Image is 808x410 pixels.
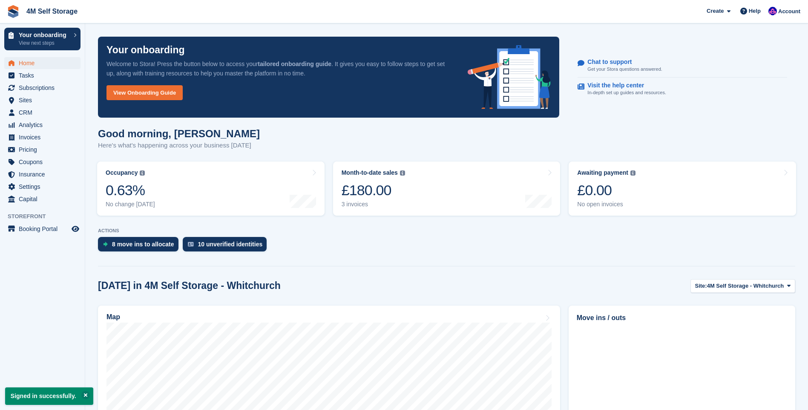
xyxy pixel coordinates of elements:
[98,141,260,150] p: Here's what's happening across your business [DATE]
[587,58,655,66] p: Chat to support
[4,144,81,156] a: menu
[106,201,155,208] div: No change [DATE]
[4,107,81,118] a: menu
[8,212,85,221] span: Storefront
[4,193,81,205] a: menu
[112,241,174,248] div: 8 move ins to allocate
[4,181,81,193] a: menu
[4,156,81,168] a: menu
[695,282,707,290] span: Site:
[707,7,724,15] span: Create
[342,169,398,176] div: Month-to-date sales
[19,131,70,143] span: Invoices
[19,32,69,38] p: Your onboarding
[19,181,70,193] span: Settings
[19,39,69,47] p: View next steps
[342,182,405,199] div: £180.00
[5,387,93,405] p: Signed in successfully.
[587,82,659,89] p: Visit the help center
[749,7,761,15] span: Help
[4,223,81,235] a: menu
[103,242,108,247] img: move_ins_to_allocate_icon-fdf77a2bb77ea45bf5b3d319d69a93e2d87916cf1d5bf7949dd705db3b84f3ca.svg
[98,128,260,139] h1: Good morning, [PERSON_NAME]
[98,228,795,234] p: ACTIONS
[577,201,635,208] div: No open invoices
[19,82,70,94] span: Subscriptions
[106,169,138,176] div: Occupancy
[106,45,185,55] p: Your onboarding
[23,4,81,18] a: 4M Self Storage
[258,61,331,67] strong: tailored onboarding guide
[106,182,155,199] div: 0.63%
[19,107,70,118] span: CRM
[4,131,81,143] a: menu
[569,162,796,216] a: Awaiting payment £0.00 No open invoices
[19,94,70,106] span: Sites
[198,241,263,248] div: 10 unverified identities
[188,242,194,247] img: verify_identity-adf6edd0f0f0b5bbfe63781bf79b02c33cf7c696d77639b501bdc392416b5a36.svg
[578,54,787,78] a: Chat to support Get your Stora questions answered.
[7,5,20,18] img: stora-icon-8386f47178a22dfd0bd8f6a31ec36ba5ce8667c1dd55bd0f319d3a0aa187defe.svg
[19,144,70,156] span: Pricing
[400,170,405,176] img: icon-info-grey-7440780725fd019a000dd9b08b2336e03edf1995a4989e88bcd33f0948082b44.svg
[690,279,796,293] button: Site: 4M Self Storage - Whitchurch
[97,162,325,216] a: Occupancy 0.63% No change [DATE]
[98,280,281,292] h2: [DATE] in 4M Self Storage - Whitchurch
[4,94,81,106] a: menu
[19,57,70,69] span: Home
[70,224,81,234] a: Preview store
[4,28,81,50] a: Your onboarding View next steps
[4,82,81,94] a: menu
[183,237,271,256] a: 10 unverified identities
[19,168,70,180] span: Insurance
[587,66,662,73] p: Get your Stora questions answered.
[707,282,784,290] span: 4M Self Storage - Whitchurch
[778,7,800,16] span: Account
[577,169,628,176] div: Awaiting payment
[19,69,70,81] span: Tasks
[4,168,81,180] a: menu
[577,182,635,199] div: £0.00
[106,313,120,321] h2: Map
[140,170,145,176] img: icon-info-grey-7440780725fd019a000dd9b08b2336e03edf1995a4989e88bcd33f0948082b44.svg
[106,85,183,100] a: View Onboarding Guide
[19,119,70,131] span: Analytics
[587,89,666,96] p: In-depth set up guides and resources.
[19,156,70,168] span: Coupons
[468,45,551,109] img: onboarding-info-6c161a55d2c0e0a8cae90662b2fe09162a5109e8cc188191df67fb4f79e88e88.svg
[768,7,777,15] img: Pete Clutton
[333,162,561,216] a: Month-to-date sales £180.00 3 invoices
[4,57,81,69] a: menu
[342,201,405,208] div: 3 invoices
[4,119,81,131] a: menu
[98,237,183,256] a: 8 move ins to allocate
[577,313,787,323] h2: Move ins / outs
[106,59,454,78] p: Welcome to Stora! Press the button below to access your . It gives you easy to follow steps to ge...
[578,78,787,101] a: Visit the help center In-depth set up guides and resources.
[19,223,70,235] span: Booking Portal
[4,69,81,81] a: menu
[630,170,635,176] img: icon-info-grey-7440780725fd019a000dd9b08b2336e03edf1995a4989e88bcd33f0948082b44.svg
[19,193,70,205] span: Capital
